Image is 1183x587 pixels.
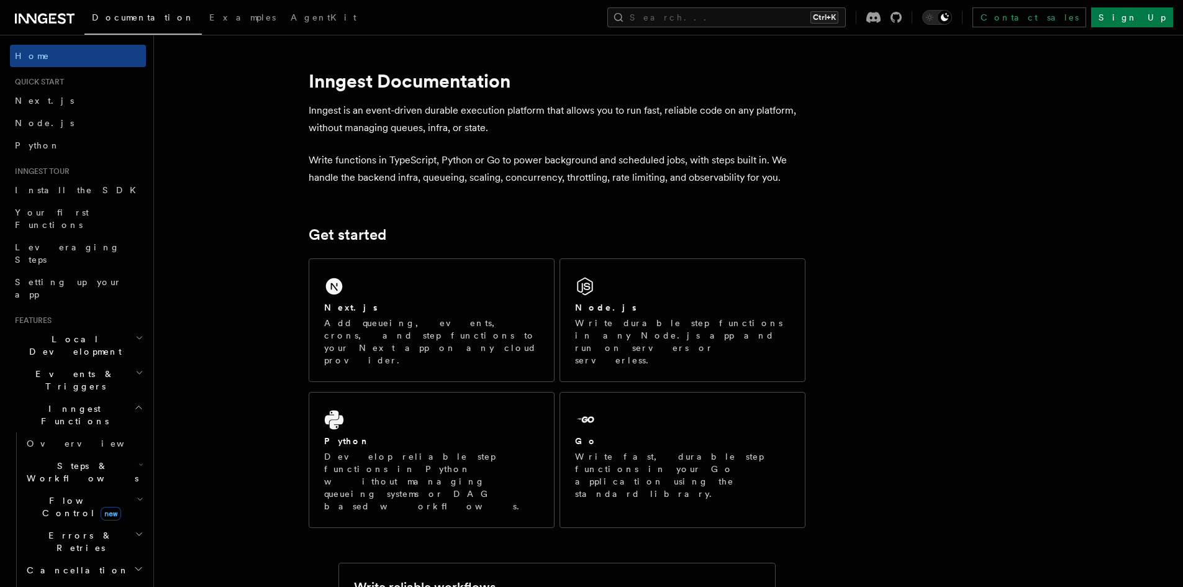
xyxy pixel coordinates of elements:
[15,96,74,106] span: Next.js
[1091,7,1173,27] a: Sign Up
[575,450,790,500] p: Write fast, durable step functions in your Go application using the standard library.
[575,317,790,366] p: Write durable step functions in any Node.js app and run on servers or serverless.
[575,301,637,314] h2: Node.js
[10,112,146,134] a: Node.js
[291,12,356,22] span: AgentKit
[10,333,135,358] span: Local Development
[575,435,597,447] h2: Go
[309,258,555,382] a: Next.jsAdd queueing, events, crons, and step functions to your Next app on any cloud provider.
[309,392,555,528] a: PythonDevelop reliable step functions in Python without managing queueing systems or DAG based wo...
[10,328,146,363] button: Local Development
[810,11,838,24] kbd: Ctrl+K
[10,134,146,157] a: Python
[202,4,283,34] a: Examples
[309,70,805,92] h1: Inngest Documentation
[101,507,121,521] span: new
[15,118,74,128] span: Node.js
[10,316,52,325] span: Features
[10,201,146,236] a: Your first Functions
[209,12,276,22] span: Examples
[15,185,143,195] span: Install the SDK
[10,77,64,87] span: Quick start
[972,7,1086,27] a: Contact sales
[15,207,89,230] span: Your first Functions
[15,140,60,150] span: Python
[10,363,146,398] button: Events & Triggers
[84,4,202,35] a: Documentation
[560,392,805,528] a: GoWrite fast, durable step functions in your Go application using the standard library.
[22,559,146,581] button: Cancellation
[324,435,370,447] h2: Python
[324,301,378,314] h2: Next.js
[92,12,194,22] span: Documentation
[22,564,129,576] span: Cancellation
[10,166,70,176] span: Inngest tour
[922,10,952,25] button: Toggle dark mode
[309,152,805,186] p: Write functions in TypeScript, Python or Go to power background and scheduled jobs, with steps bu...
[22,455,146,489] button: Steps & Workflows
[560,258,805,382] a: Node.jsWrite durable step functions in any Node.js app and run on servers or serverless.
[309,226,386,243] a: Get started
[22,524,146,559] button: Errors & Retries
[10,271,146,306] a: Setting up your app
[10,179,146,201] a: Install the SDK
[15,242,120,265] span: Leveraging Steps
[22,432,146,455] a: Overview
[10,236,146,271] a: Leveraging Steps
[283,4,364,34] a: AgentKit
[607,7,846,27] button: Search...Ctrl+K
[27,439,155,448] span: Overview
[324,317,539,366] p: Add queueing, events, crons, and step functions to your Next app on any cloud provider.
[10,45,146,67] a: Home
[22,460,138,485] span: Steps & Workflows
[10,398,146,432] button: Inngest Functions
[324,450,539,512] p: Develop reliable step functions in Python without managing queueing systems or DAG based workflows.
[309,102,805,137] p: Inngest is an event-driven durable execution platform that allows you to run fast, reliable code ...
[10,403,134,427] span: Inngest Functions
[10,89,146,112] a: Next.js
[15,50,50,62] span: Home
[22,529,135,554] span: Errors & Retries
[22,494,137,519] span: Flow Control
[15,277,122,299] span: Setting up your app
[10,368,135,393] span: Events & Triggers
[22,489,146,524] button: Flow Controlnew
